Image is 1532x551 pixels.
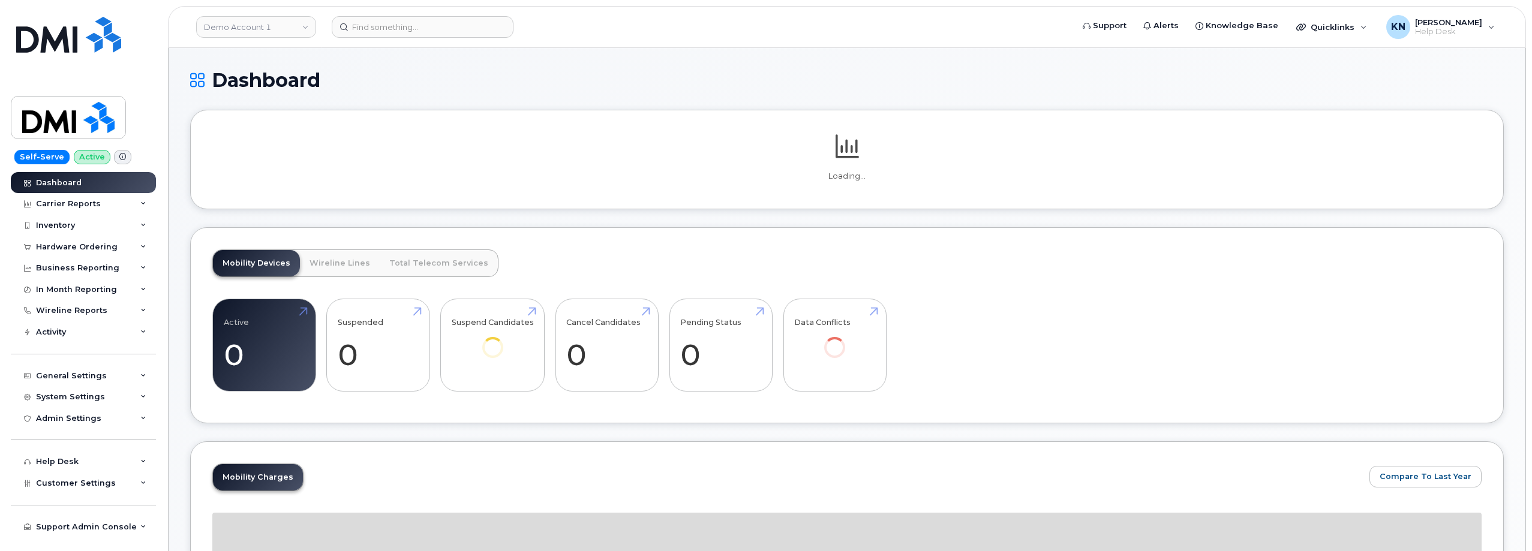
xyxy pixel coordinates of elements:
a: Data Conflicts [794,306,875,375]
a: Mobility Charges [213,464,303,490]
p: Loading... [212,171,1482,182]
span: Compare To Last Year [1380,471,1471,482]
a: Active 0 [224,306,305,385]
a: Suspend Candidates [452,306,534,375]
button: Compare To Last Year [1369,466,1482,487]
a: Total Telecom Services [380,250,498,276]
a: Mobility Devices [213,250,300,276]
a: Suspended 0 [338,306,419,385]
a: Cancel Candidates 0 [566,306,647,385]
a: Pending Status 0 [680,306,761,385]
a: Wireline Lines [300,250,380,276]
h1: Dashboard [190,70,1504,91]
